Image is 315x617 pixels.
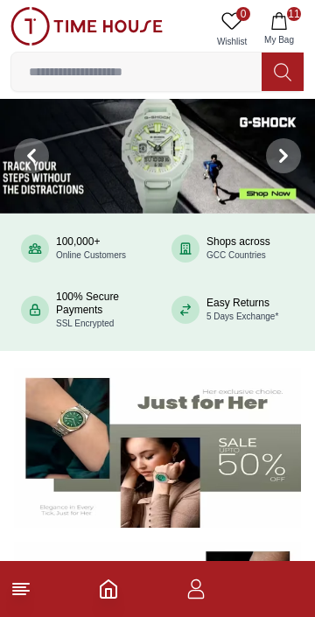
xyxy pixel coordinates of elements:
div: 100% Secure Payments [56,291,143,330]
img: Women's Watches Banner [14,368,301,528]
span: 5 Days Exchange* [206,312,278,321]
img: ... [10,7,163,46]
span: My Bag [257,33,301,46]
span: SSL Encrypted [56,319,114,328]
div: Easy Returns [206,297,278,323]
div: 100,000+ [56,235,126,262]
div: Shops across [206,235,270,262]
a: 0Wishlist [210,7,254,52]
button: 11My Bag [254,7,304,52]
span: GCC Countries [206,250,266,260]
a: Home [98,578,119,599]
span: Wishlist [210,35,254,48]
span: 11 [287,7,301,21]
span: 0 [236,7,250,21]
span: Online Customers [56,250,126,260]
